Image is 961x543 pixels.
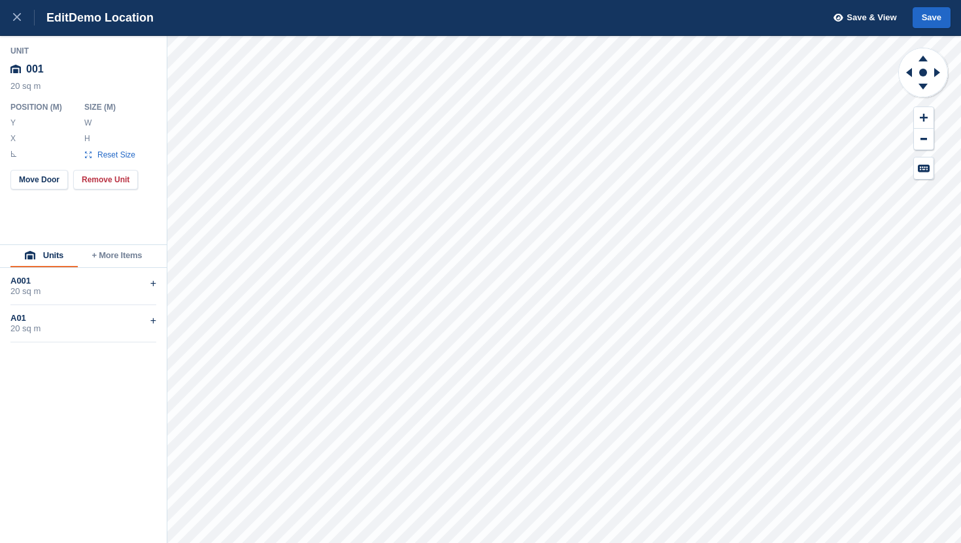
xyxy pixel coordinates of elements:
div: + [150,313,156,329]
div: 20 sq m [10,286,156,297]
div: Edit Demo Location [35,10,154,25]
button: Keyboard Shortcuts [914,157,934,179]
label: Y [10,118,17,128]
label: H [84,133,91,144]
button: Zoom In [914,107,934,129]
span: Reset Size [97,149,136,161]
div: 20 sq m [10,81,157,98]
label: X [10,133,17,144]
button: + More Items [78,245,156,267]
div: A00120 sq m+ [10,268,156,305]
button: Remove Unit [73,170,138,189]
div: A0120 sq m+ [10,305,156,342]
div: 20 sq m [10,323,156,334]
label: W [84,118,91,128]
button: Units [10,245,78,267]
button: Zoom Out [914,129,934,150]
div: Unit [10,46,157,56]
img: angle-icn.0ed2eb85.svg [11,151,16,157]
button: Save & View [826,7,897,29]
span: Save & View [847,11,896,24]
div: A001 [10,276,156,286]
div: 001 [10,58,157,81]
button: Save [913,7,951,29]
div: A01 [10,313,156,323]
div: Size ( M ) [84,102,142,112]
div: + [150,276,156,291]
div: Position ( M ) [10,102,74,112]
button: Move Door [10,170,68,189]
